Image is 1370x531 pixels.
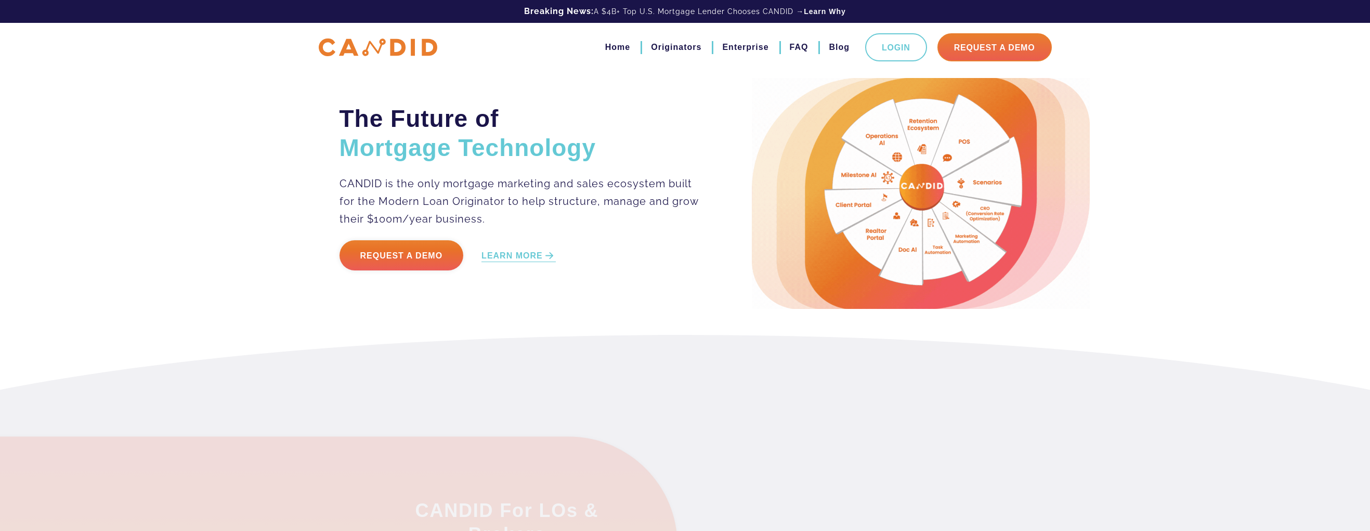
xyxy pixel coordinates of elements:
[340,134,596,161] span: Mortgage Technology
[389,481,625,528] h3: CANDID For LOs & Brokers
[605,38,630,56] a: Home
[804,6,846,17] a: Learn Why
[340,240,464,270] a: Request a Demo
[319,38,437,57] img: CANDID APP
[340,104,700,162] h2: The Future of
[790,38,808,56] a: FAQ
[937,33,1052,61] a: Request A Demo
[340,175,700,228] p: CANDID is the only mortgage marketing and sales ecosystem built for the Modern Loan Originator to...
[752,78,1090,309] img: Candid Hero Image
[651,38,701,56] a: Originators
[524,6,594,16] b: Breaking News:
[865,33,927,61] a: Login
[829,38,850,56] a: Blog
[745,481,982,528] h3: CANDID For Enterprise Businesses
[722,38,768,56] a: Enterprise
[481,250,556,262] a: LEARN MORE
